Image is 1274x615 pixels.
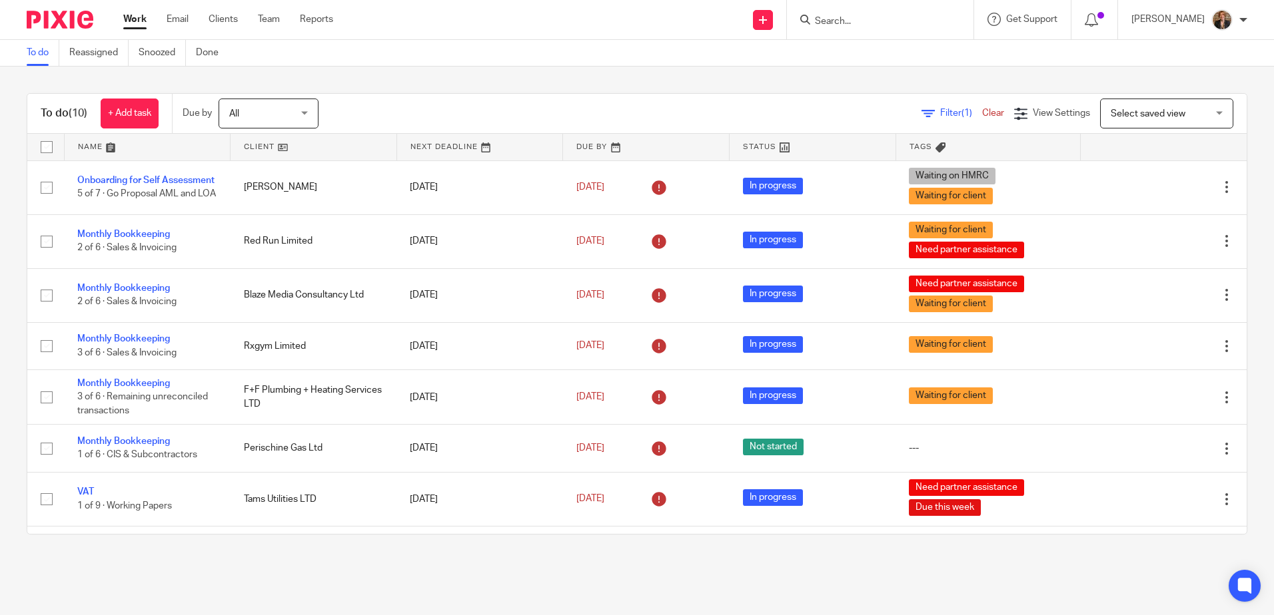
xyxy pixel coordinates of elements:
[183,106,212,120] p: Due by
[396,214,563,268] td: [DATE]
[231,160,397,214] td: [PERSON_NAME]
[77,190,216,199] span: 5 of 7 · Go Proposal AML and LOA
[576,341,604,351] span: [DATE]
[77,334,170,343] a: Monthly Bookkeeping
[396,322,563,369] td: [DATE]
[77,393,208,416] span: 3 of 6 · Remaining unreconciled transactions
[396,160,563,214] td: [DATE]
[396,425,563,472] td: [DATE]
[576,392,604,401] span: [DATE]
[576,290,604,300] span: [DATE]
[258,13,280,26] a: Team
[229,109,239,118] span: All
[231,526,397,573] td: Hls Commercial Ltd
[77,487,94,497] a: VAT
[231,369,397,424] td: F+F Plumbing + Heating Services LTD
[77,501,172,511] span: 1 of 9 · Working Papers
[1211,9,1233,31] img: WhatsApp%20Image%202025-04-23%20at%2010.20.30_16e186ec.jpg
[743,232,803,248] span: In progress
[231,268,397,322] td: Blaze Media Consultancy Ltd
[396,526,563,573] td: [DATE]
[77,244,177,253] span: 2 of 6 · Sales & Invoicing
[396,268,563,322] td: [DATE]
[27,40,59,66] a: To do
[909,387,993,404] span: Waiting for client
[77,451,197,460] span: 1 of 6 · CIS & Subcontractors
[576,182,604,192] span: [DATE]
[231,472,397,526] td: Tams Utilities LTD
[196,40,229,66] a: Done
[77,284,170,293] a: Monthly Bookkeeping
[77,176,215,185] a: Onboarding for Self Assessment
[909,168,995,184] span: Waiting on HMRC
[743,439,804,455] span: Not started
[909,336,993,353] span: Waiting for client
[139,40,186,66] a: Snoozed
[231,214,397,268] td: Red Run Limited
[909,276,1024,292] span: Need partner assistance
[123,13,147,26] a: Work
[1033,108,1090,118] span: View Settings
[576,236,604,246] span: [DATE]
[101,99,159,128] a: + Add task
[209,13,238,26] a: Clients
[814,16,934,28] input: Search
[909,296,993,312] span: Waiting for client
[982,108,1004,118] a: Clear
[77,379,170,388] a: Monthly Bookkeeping
[743,336,803,353] span: In progress
[909,242,1024,258] span: Need partner assistance
[41,106,87,120] h1: To do
[69,40,129,66] a: Reassigned
[576,443,604,453] span: [DATE]
[743,489,803,506] span: In progress
[396,472,563,526] td: [DATE]
[576,495,604,504] span: [DATE]
[1111,109,1185,118] span: Select saved view
[231,322,397,369] td: Rxgym Limited
[77,298,177,307] span: 2 of 6 · Sales & Invoicing
[940,108,982,118] span: Filter
[300,13,333,26] a: Reports
[909,499,981,516] span: Due this week
[961,108,972,118] span: (1)
[1131,13,1205,26] p: [PERSON_NAME]
[743,387,803,404] span: In progress
[743,286,803,302] span: In progress
[77,230,170,239] a: Monthly Bookkeeping
[27,11,93,29] img: Pixie
[231,425,397,472] td: Perischine Gas Ltd
[909,479,1024,496] span: Need partner assistance
[743,178,803,194] span: In progress
[910,143,932,150] span: Tags
[909,222,993,238] span: Waiting for client
[77,348,177,357] span: 3 of 6 · Sales & Invoicing
[69,108,87,118] span: (10)
[909,188,993,204] span: Waiting for client
[77,437,170,446] a: Monthly Bookkeeping
[396,369,563,424] td: [DATE]
[1006,15,1057,24] span: Get Support
[909,441,1067,455] div: ---
[167,13,189,26] a: Email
